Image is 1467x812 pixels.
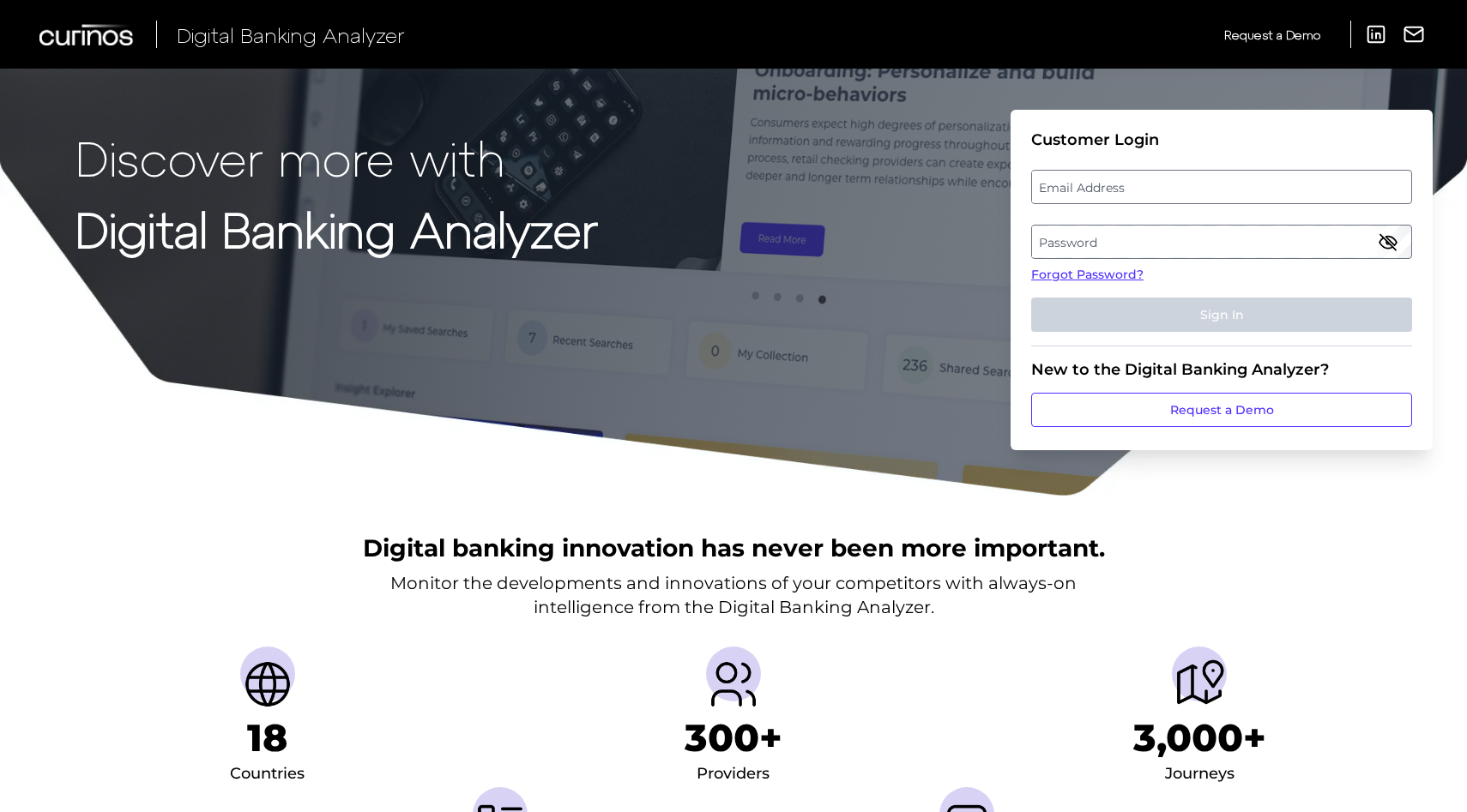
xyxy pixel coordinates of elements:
[1172,657,1227,712] img: Journeys
[1165,761,1235,788] div: Journeys
[697,761,770,788] div: Providers
[363,532,1105,564] h2: Digital banking innovation has never been more important.
[240,657,295,712] img: Countries
[1224,27,1320,42] span: Request a Demo
[75,200,598,257] strong: Digital Banking Analyzer
[230,761,305,788] div: Countries
[1032,226,1410,257] label: Password
[1133,715,1266,761] h1: 3,000+
[706,657,761,712] img: Providers
[1031,130,1412,149] div: Customer Login
[1224,21,1320,49] a: Request a Demo
[1031,266,1412,284] a: Forgot Password?
[1031,360,1412,379] div: New to the Digital Banking Analyzer?
[39,24,136,45] img: Curinos
[75,130,598,184] p: Discover more with
[1031,298,1412,332] button: Sign In
[177,22,405,47] span: Digital Banking Analyzer
[1032,171,1410,202] label: Email Address
[1031,393,1412,427] a: Request a Demo
[685,715,782,761] h1: 300+
[247,715,287,761] h1: 18
[390,571,1077,619] p: Monitor the developments and innovations of your competitors with always-on intelligence from the...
